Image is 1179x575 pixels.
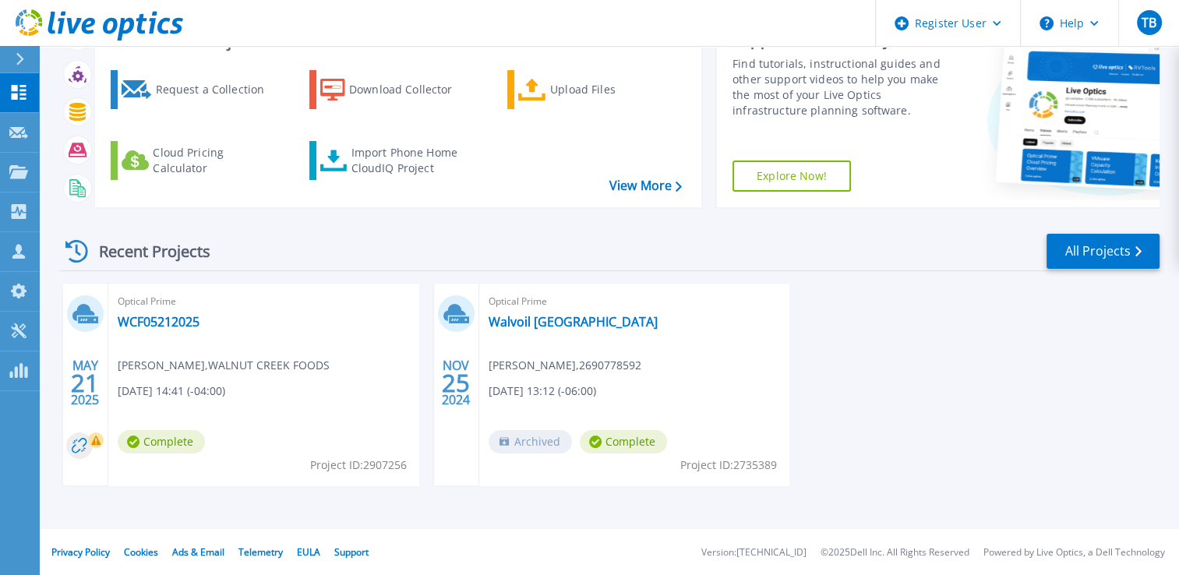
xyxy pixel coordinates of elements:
[309,70,483,109] a: Download Collector
[349,74,474,105] div: Download Collector
[489,293,780,310] span: Optical Prime
[983,548,1165,558] li: Powered by Live Optics, a Dell Technology
[51,545,110,559] a: Privacy Policy
[71,376,99,390] span: 21
[118,383,225,400] span: [DATE] 14:41 (-04:00)
[489,383,596,400] span: [DATE] 13:12 (-06:00)
[732,161,851,192] a: Explore Now!
[609,178,682,193] a: View More
[580,430,667,453] span: Complete
[334,545,369,559] a: Support
[111,141,284,180] a: Cloud Pricing Calculator
[155,74,280,105] div: Request a Collection
[172,545,224,559] a: Ads & Email
[442,376,470,390] span: 25
[1142,16,1156,29] span: TB
[118,314,199,330] a: WCF05212025
[701,548,807,558] li: Version: [TECHNICAL_ID]
[550,74,675,105] div: Upload Files
[297,545,320,559] a: EULA
[111,70,284,109] a: Request a Collection
[351,145,472,176] div: Import Phone Home CloudIQ Project
[489,430,572,453] span: Archived
[1047,234,1160,269] a: All Projects
[118,430,205,453] span: Complete
[489,357,641,374] span: [PERSON_NAME] , 2690778592
[118,293,409,310] span: Optical Prime
[124,545,158,559] a: Cookies
[111,33,681,50] h3: Start a New Project
[507,70,681,109] a: Upload Files
[489,314,658,330] a: Walvoil [GEOGRAPHIC_DATA]
[441,355,471,411] div: NOV 2024
[118,357,330,374] span: [PERSON_NAME] , WALNUT CREEK FOODS
[310,457,407,474] span: Project ID: 2907256
[60,232,231,270] div: Recent Projects
[238,545,283,559] a: Telemetry
[153,145,277,176] div: Cloud Pricing Calculator
[70,355,100,411] div: MAY 2025
[732,56,955,118] div: Find tutorials, instructional guides and other support videos to help you make the most of your L...
[821,548,969,558] li: © 2025 Dell Inc. All Rights Reserved
[680,457,777,474] span: Project ID: 2735389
